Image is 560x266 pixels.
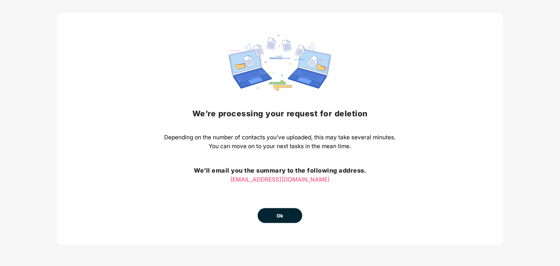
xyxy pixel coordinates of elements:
p: Depending on the number of contacts you’ve uploaded, this may take several minutes. [165,133,396,142]
span: Ok [277,212,283,220]
button: Ok [258,208,302,223]
h2: We’re processing your request for deletion [165,107,396,120]
p: [EMAIL_ADDRESS][DOMAIN_NAME] [165,175,396,184]
p: You can move on to your next tasks in the mean time. [165,142,396,151]
h3: We’ll email you the summary to the following address. [165,166,396,176]
img: svg+xml;base64,PHN2ZyBpZD0iRGF0YV9zeW5jaW5nIiB4bWxucz0iaHR0cDovL3d3dy53My5vcmcvMjAwMC9zdmciIHdpZH... [229,35,331,91]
